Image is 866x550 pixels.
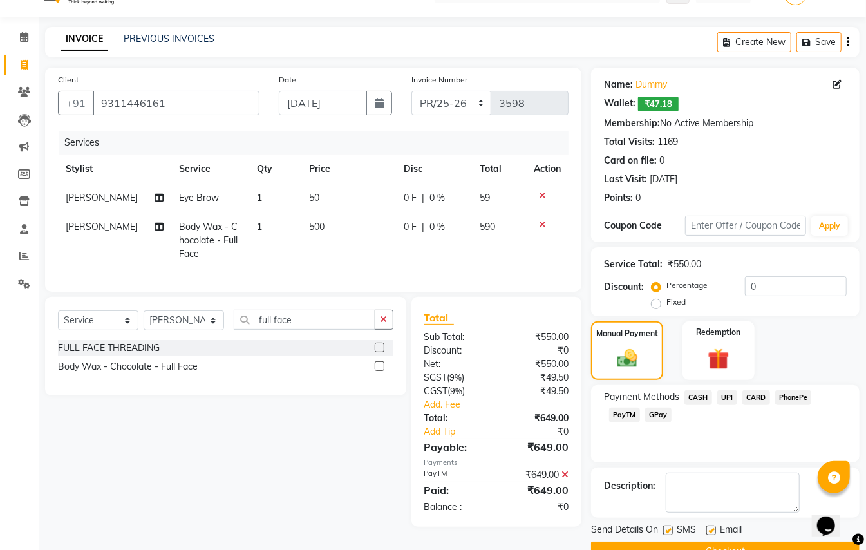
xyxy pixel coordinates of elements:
div: Body Wax - Chocolate - Full Face [58,360,198,374]
div: Discount: [604,280,644,294]
div: PayTM [415,468,496,482]
span: Payment Methods [604,390,679,404]
span: UPI [717,390,737,405]
span: 0 % [429,220,445,234]
div: ( ) [415,371,496,384]
div: ₹0 [510,425,578,439]
img: _gift.svg [701,346,736,372]
button: Apply [811,216,848,236]
span: PayTM [609,408,640,422]
div: Description: [604,479,655,493]
label: Client [58,74,79,86]
button: Create New [717,32,791,52]
div: Service Total: [604,258,663,271]
div: Last Visit: [604,173,647,186]
a: Add. Fee [415,398,579,412]
th: Qty [250,155,302,184]
span: 50 [309,192,319,204]
div: Points: [604,191,633,205]
div: Coupon Code [604,219,685,232]
div: ₹550.00 [668,258,701,271]
div: Name: [604,78,633,91]
a: Dummy [635,78,667,91]
span: SMS [677,523,696,539]
th: Action [526,155,569,184]
div: ₹550.00 [496,357,578,371]
div: ₹0 [496,344,578,357]
span: SGST [424,372,447,383]
div: Wallet: [604,97,635,111]
span: Send Details On [591,523,658,539]
label: Manual Payment [596,328,658,339]
div: ₹649.00 [496,468,578,482]
th: Disc [396,155,472,184]
span: 0 F [404,191,417,205]
div: Total: [415,412,496,425]
div: No Active Membership [604,117,847,130]
span: PhonePe [775,390,812,405]
span: 0 % [429,191,445,205]
span: 1 [258,221,263,232]
div: Paid: [415,482,496,498]
span: | [422,220,424,234]
div: 0 [659,154,664,167]
div: 0 [635,191,641,205]
span: 1 [258,192,263,204]
div: ₹649.00 [496,412,578,425]
label: Redemption [696,327,740,338]
div: ₹649.00 [496,482,578,498]
span: Email [720,523,742,539]
span: 9% [451,386,463,396]
span: ₹47.18 [638,97,679,111]
div: Net: [415,357,496,371]
label: Date [279,74,296,86]
div: 1169 [657,135,678,149]
div: Membership: [604,117,660,130]
span: 590 [480,221,495,232]
span: Eye Brow [179,192,219,204]
div: FULL FACE THREADING [58,341,160,355]
div: ₹0 [496,500,578,514]
span: 59 [480,192,490,204]
span: CARD [742,390,770,405]
div: Services [59,131,578,155]
span: [PERSON_NAME] [66,192,138,204]
div: ₹649.00 [496,439,578,455]
input: Enter Offer / Coupon Code [685,216,806,236]
th: Price [301,155,396,184]
span: Body Wax - Chocolate - Full Face [179,221,238,260]
span: 9% [450,372,462,383]
iframe: chat widget [812,498,853,537]
div: ₹550.00 [496,330,578,344]
div: [DATE] [650,173,677,186]
div: Balance : [415,500,496,514]
div: Discount: [415,344,496,357]
a: PREVIOUS INVOICES [124,33,214,44]
input: Search by Name/Mobile/Email/Code [93,91,259,115]
div: ₹49.50 [496,371,578,384]
th: Service [171,155,249,184]
input: Search or Scan [234,310,375,330]
div: Payments [424,457,569,468]
div: Sub Total: [415,330,496,344]
span: 500 [309,221,325,232]
span: GPay [645,408,672,422]
div: ₹49.50 [496,384,578,398]
a: Add Tip [415,425,511,439]
button: +91 [58,91,94,115]
button: Save [796,32,842,52]
th: Total [472,155,526,184]
span: Total [424,311,454,325]
span: | [422,191,424,205]
div: ( ) [415,384,496,398]
span: CASH [684,390,712,405]
span: CGST [424,385,448,397]
span: 0 F [404,220,417,234]
label: Percentage [666,280,708,291]
div: Total Visits: [604,135,655,149]
span: [PERSON_NAME] [66,221,138,232]
img: _cash.svg [611,347,644,370]
a: INVOICE [61,28,108,51]
label: Fixed [666,296,686,308]
div: Payable: [415,439,496,455]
